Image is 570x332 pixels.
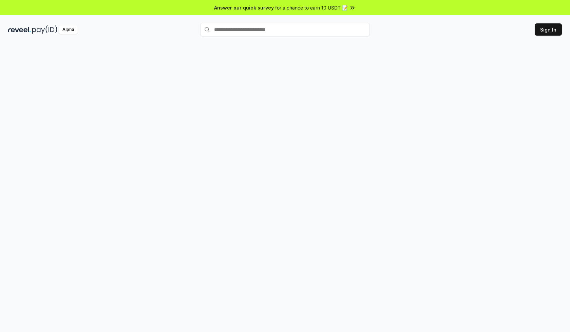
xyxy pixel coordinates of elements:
[535,23,562,36] button: Sign In
[214,4,274,11] span: Answer our quick survey
[8,25,31,34] img: reveel_dark
[275,4,348,11] span: for a chance to earn 10 USDT 📝
[32,25,57,34] img: pay_id
[59,25,78,34] div: Alpha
